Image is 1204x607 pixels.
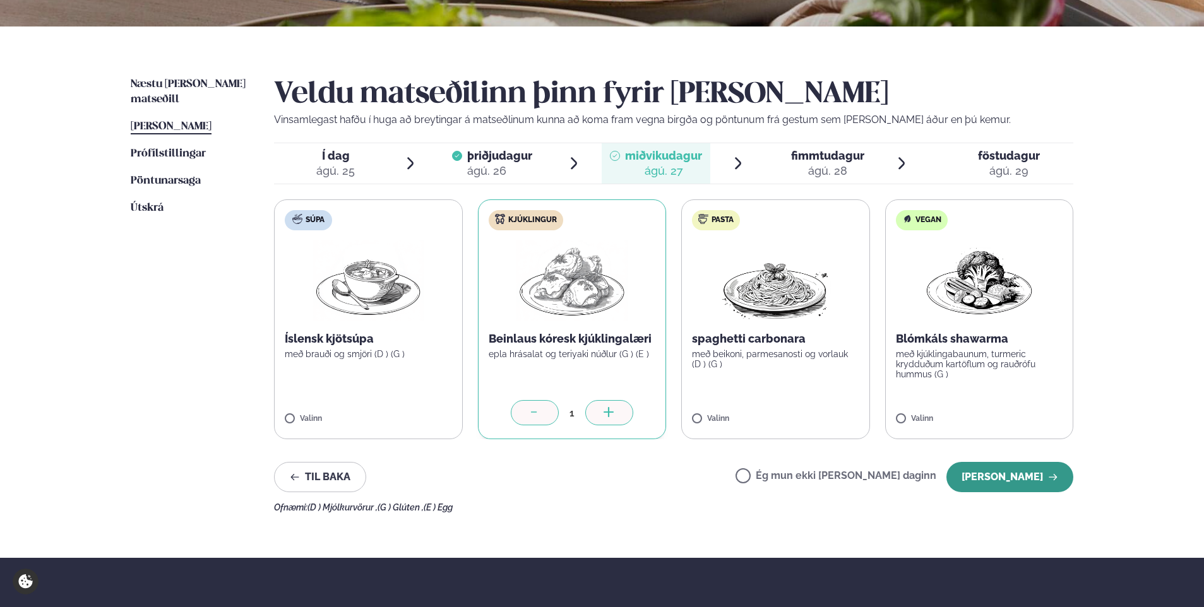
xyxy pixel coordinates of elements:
img: Spagetti.png [720,240,831,321]
span: þriðjudagur [467,149,532,162]
span: (D ) Mjólkurvörur , [307,502,378,512]
p: Beinlaus kóresk kjúklingalæri [489,331,656,346]
img: Chicken-thighs.png [516,240,628,321]
div: ágú. 27 [625,163,702,179]
img: Vegan.png [924,240,1035,321]
p: Blómkáls shawarma [896,331,1063,346]
span: Næstu [PERSON_NAME] matseðill [131,79,246,105]
div: ágú. 29 [978,163,1040,179]
a: Útskrá [131,201,164,216]
span: föstudagur [978,149,1040,162]
a: Prófílstillingar [131,146,206,162]
p: með kjúklingabaunum, turmeric krydduðum kartöflum og rauðrófu hummus (G ) [896,349,1063,379]
p: epla hrásalat og teriyaki núðlur (G ) (E ) [489,349,656,359]
span: (E ) Egg [424,502,453,512]
a: Cookie settings [13,569,39,594]
span: Pasta [712,215,734,225]
button: Til baka [274,462,366,492]
img: pasta.svg [698,214,708,224]
span: Í dag [316,148,355,163]
div: 1 [559,406,585,420]
img: Vegan.svg [902,214,912,224]
img: chicken.svg [495,214,505,224]
p: Vinsamlegast hafðu í huga að breytingar á matseðlinum kunna að koma fram vegna birgða og pöntunum... [274,112,1073,127]
span: (G ) Glúten , [378,502,424,512]
a: [PERSON_NAME] [131,119,212,134]
span: [PERSON_NAME] [131,121,212,132]
div: ágú. 25 [316,163,355,179]
span: Vegan [915,215,941,225]
a: Næstu [PERSON_NAME] matseðill [131,77,249,107]
h2: Veldu matseðilinn þinn fyrir [PERSON_NAME] [274,77,1073,112]
span: Prófílstillingar [131,148,206,159]
span: Pöntunarsaga [131,175,201,186]
div: ágú. 26 [467,163,532,179]
span: fimmtudagur [791,149,864,162]
button: [PERSON_NAME] [946,462,1073,492]
p: spaghetti carbonara [692,331,859,346]
div: ágú. 28 [791,163,864,179]
span: Kjúklingur [508,215,557,225]
p: Íslensk kjötsúpa [285,331,452,346]
img: soup.svg [292,214,302,224]
span: Súpa [306,215,325,225]
span: miðvikudagur [625,149,702,162]
p: með beikoni, parmesanosti og vorlauk (D ) (G ) [692,349,859,369]
img: Soup.png [313,240,424,321]
p: með brauði og smjöri (D ) (G ) [285,349,452,359]
span: Útskrá [131,203,164,213]
a: Pöntunarsaga [131,174,201,189]
div: Ofnæmi: [274,502,1073,512]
